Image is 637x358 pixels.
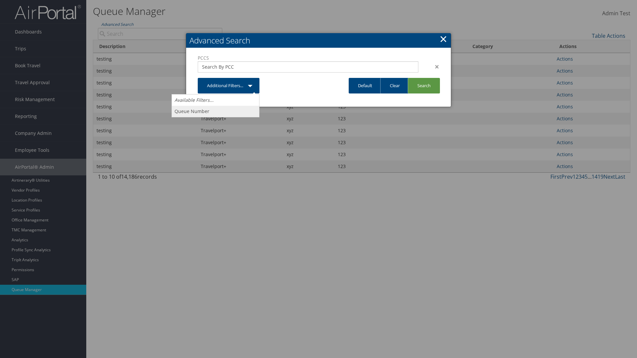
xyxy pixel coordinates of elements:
div: × [423,63,444,71]
a: Additional Filters... [198,78,259,93]
a: Queue Number [172,106,259,117]
h2: Advanced Search [186,33,451,48]
label: PCCS [198,55,418,61]
a: Clear [380,78,409,93]
a: Default [349,78,382,93]
a: Close [440,32,447,45]
a: Search [408,78,440,93]
input: Search By PCC [202,64,414,70]
i: Available Filters... [175,97,214,103]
